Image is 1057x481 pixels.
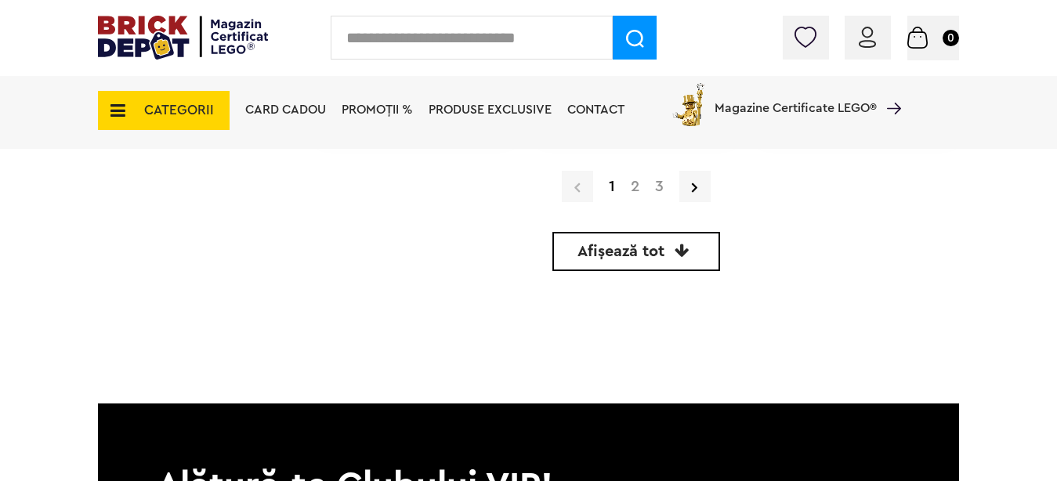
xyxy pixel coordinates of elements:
[552,232,720,271] a: Afișează tot
[429,103,552,116] a: Produse exclusive
[601,179,623,194] strong: 1
[342,103,413,116] a: PROMOȚII %
[679,171,711,202] a: Pagina urmatoare
[245,103,326,116] a: Card Cadou
[567,103,624,116] a: Contact
[577,244,664,259] span: Afișează tot
[144,103,214,117] span: CATEGORII
[943,30,959,46] small: 0
[877,82,901,95] a: Magazine Certificate LEGO®
[647,179,671,194] a: 3
[715,80,877,116] span: Magazine Certificate LEGO®
[623,179,647,194] a: 2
